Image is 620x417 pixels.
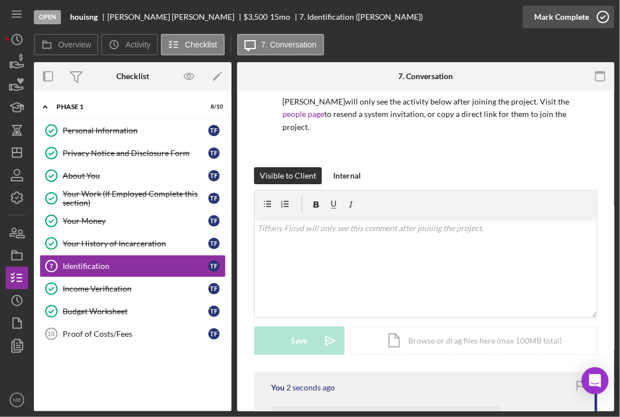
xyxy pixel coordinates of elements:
div: T F [208,306,220,317]
div: Your History of Incarceration [63,239,208,248]
div: T F [208,125,220,136]
button: MB [6,389,28,411]
div: Privacy Notice and Disclosure Form [63,149,208,158]
div: You [271,383,285,392]
a: Income VerificationTF [40,277,226,300]
label: Activity [125,40,150,49]
label: 7. Conversation [261,40,317,49]
button: 7. Conversation [237,34,324,55]
button: Visible to Client [254,167,322,184]
a: Privacy Notice and Disclosure FormTF [40,142,226,164]
button: Mark Complete [523,6,614,28]
label: Checklist [185,40,217,49]
text: MB [13,397,21,403]
a: Your Work (If Employed Complete this section)TF [40,187,226,210]
div: Internal [333,167,361,184]
div: 15 mo [270,12,290,21]
p: [PERSON_NAME] will only see the activity below after joining the project. Visit the to resend a s... [282,95,569,133]
a: people page [282,109,324,119]
div: 7. Conversation [399,72,453,81]
a: 7IdentificationTF [40,255,226,277]
div: Visible to Client [260,167,316,184]
div: Identification [63,262,208,271]
a: About YouTF [40,164,226,187]
div: T F [208,170,220,181]
div: Mark Complete [534,6,589,28]
button: Overview [34,34,98,55]
span: $3,500 [244,12,268,21]
tspan: 7 [50,263,53,270]
div: T F [208,193,220,204]
a: 10Proof of Costs/FeesTF [40,323,226,345]
a: Personal InformationTF [40,119,226,142]
button: Internal [328,167,366,184]
button: Activity [101,34,158,55]
div: Checklist [116,72,149,81]
label: Overview [58,40,91,49]
time: 2025-09-24 16:57 [286,383,335,392]
div: T F [208,147,220,159]
div: About You [63,171,208,180]
div: T F [208,215,220,227]
div: T F [208,238,220,249]
div: Income Verification [63,284,208,293]
div: 7. Identification ([PERSON_NAME]) [300,12,423,21]
button: Save [254,327,344,355]
div: Save [291,327,308,355]
a: Budget WorksheetTF [40,300,226,323]
div: Open [34,10,61,24]
div: Open Intercom Messenger [582,367,609,394]
tspan: 10 [47,331,54,337]
div: Your Work (If Employed Complete this section) [63,189,208,207]
div: 8 / 10 [203,103,223,110]
a: Your MoneyTF [40,210,226,232]
div: Your Money [63,216,208,225]
div: T F [208,328,220,340]
a: Your History of IncarcerationTF [40,232,226,255]
div: T F [208,283,220,294]
b: houisng [70,12,98,21]
div: Proof of Costs/Fees [63,329,208,338]
div: [PERSON_NAME] [PERSON_NAME] [107,12,244,21]
div: Budget Worksheet [63,307,208,316]
div: Phase 1 [56,103,195,110]
button: Checklist [161,34,225,55]
div: T F [208,260,220,272]
div: Personal Information [63,126,208,135]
